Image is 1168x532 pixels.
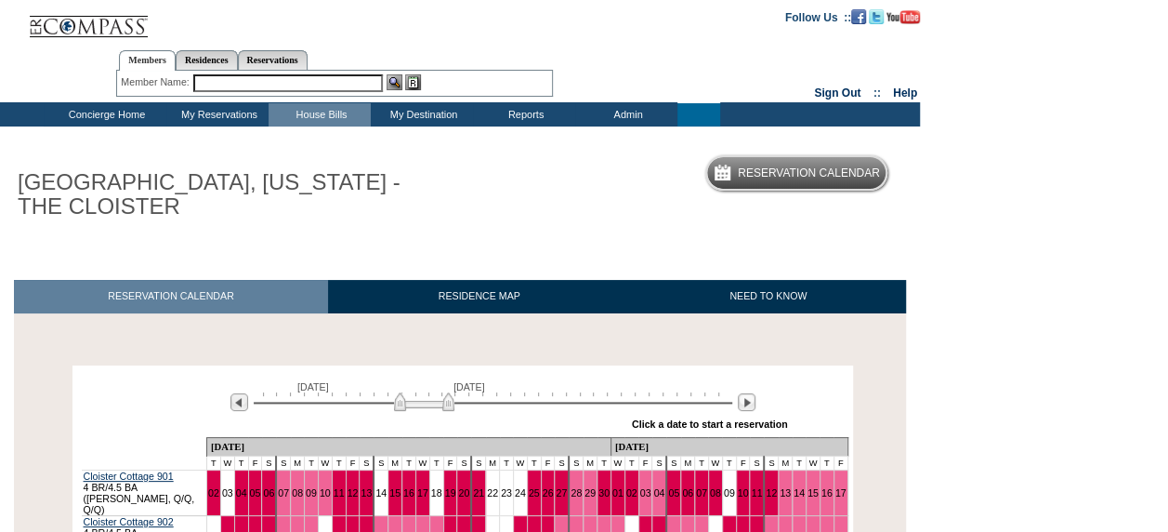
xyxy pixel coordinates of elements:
[835,487,846,499] a: 17
[276,456,290,470] td: S
[166,103,269,126] td: My Reservations
[886,10,920,24] img: Subscribe to our YouTube Channel
[513,456,527,470] td: W
[638,456,652,470] td: F
[851,9,866,24] img: Become our fan on Facebook
[722,470,736,515] td: 09
[332,456,346,470] td: T
[780,487,791,499] a: 13
[893,86,917,100] a: Help
[666,456,680,470] td: S
[250,487,261,499] a: 05
[292,487,303,499] a: 08
[84,471,174,482] a: Cloister Cottage 901
[886,10,920,21] a: Subscribe to our YouTube Channel
[262,456,276,470] td: S
[764,456,778,470] td: S
[708,456,722,470] td: W
[710,487,721,499] a: 08
[360,456,374,470] td: S
[445,487,456,499] a: 19
[632,419,788,430] div: Click a date to start a reservation
[443,456,457,470] td: F
[234,456,248,470] td: T
[873,86,881,100] span: ::
[248,456,262,470] td: F
[851,10,866,21] a: Become our fan on Facebook
[473,103,575,126] td: Reports
[626,487,637,499] a: 02
[750,456,764,470] td: S
[736,456,750,470] td: F
[820,456,833,470] td: T
[387,74,402,90] img: View
[624,456,638,470] td: T
[556,487,567,499] a: 27
[320,487,331,499] a: 10
[529,487,540,499] a: 25
[722,456,736,470] td: T
[751,487,762,499] a: 11
[389,487,400,499] a: 15
[513,470,527,515] td: 24
[318,456,332,470] td: W
[291,456,305,470] td: M
[230,393,248,411] img: Previous
[653,487,664,499] a: 04
[453,381,485,392] span: [DATE]
[652,456,666,470] td: S
[543,487,554,499] a: 26
[486,470,500,515] td: 22
[208,487,219,499] a: 02
[220,456,234,470] td: W
[429,470,443,515] td: 18
[238,50,308,70] a: Reservations
[328,280,631,313] a: RESIDENCE MAP
[236,487,247,499] a: 04
[738,393,755,411] img: Next
[388,456,402,470] td: M
[500,456,514,470] td: T
[668,487,679,499] a: 05
[361,487,372,499] a: 13
[738,167,880,180] h5: Reservation Calendar
[473,487,484,499] a: 21
[304,456,318,470] td: T
[306,487,317,499] a: 09
[869,10,884,21] a: Follow us on Twitter
[44,103,166,126] td: Concierge Home
[457,456,471,470] td: S
[807,487,819,499] a: 15
[794,487,805,499] a: 14
[429,456,443,470] td: T
[571,487,582,499] a: 28
[610,456,624,470] td: W
[630,280,906,313] a: NEED TO KNOW
[374,456,387,470] td: S
[374,470,387,515] td: 14
[500,470,514,515] td: 23
[612,487,623,499] a: 01
[833,456,847,470] td: F
[14,280,328,313] a: RESERVATION CALENDAR
[584,487,596,499] a: 29
[269,103,371,126] td: House Bills
[821,487,833,499] a: 16
[263,487,274,499] a: 06
[417,487,428,499] a: 17
[806,456,820,470] td: W
[14,166,430,223] h1: [GEOGRAPHIC_DATA], [US_STATE] - THE CLOISTER
[403,487,414,499] a: 16
[597,456,611,470] td: T
[415,456,429,470] td: W
[610,437,847,456] td: [DATE]
[640,487,651,499] a: 03
[785,9,851,24] td: Follow Us ::
[695,456,709,470] td: T
[569,456,583,470] td: S
[176,50,238,70] a: Residences
[371,103,473,126] td: My Destination
[869,9,884,24] img: Follow us on Twitter
[814,86,860,100] a: Sign Out
[575,103,677,126] td: Admin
